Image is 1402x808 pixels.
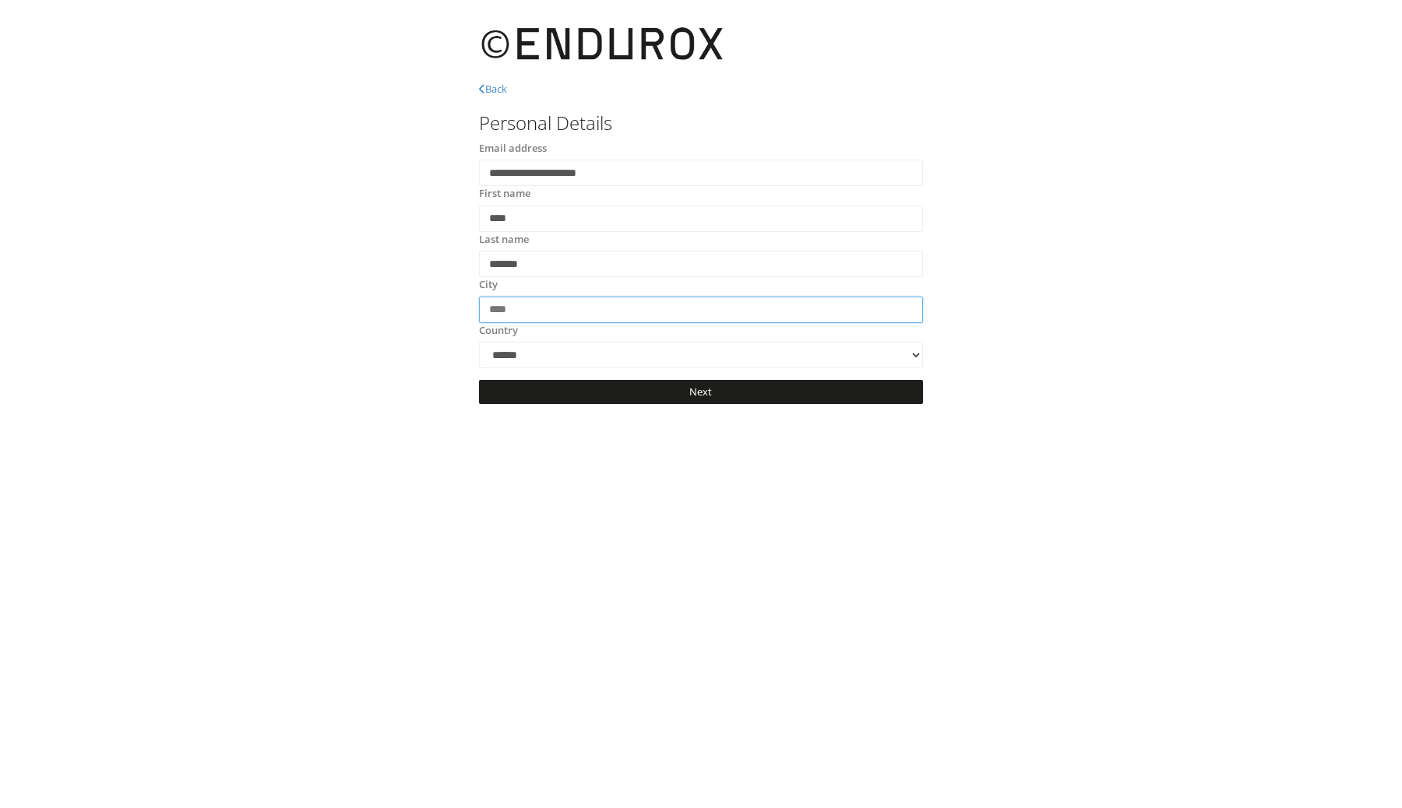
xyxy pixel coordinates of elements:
[479,113,923,133] h3: Personal Details
[479,380,923,404] a: Next
[479,323,518,339] label: Country
[479,277,498,293] label: City
[479,186,530,202] label: First name
[479,16,727,74] img: Endurox_Black_Pad_2.png
[479,82,507,96] a: Back
[479,232,529,248] label: Last name
[479,141,547,156] label: Email address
